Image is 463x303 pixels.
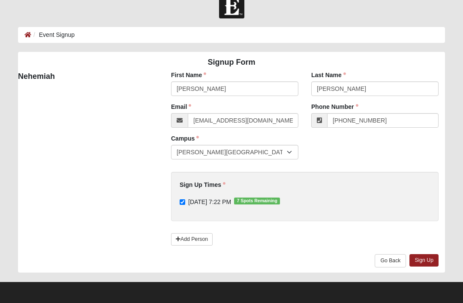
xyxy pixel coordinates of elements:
[188,198,231,205] span: [DATE] 7:22 PM
[180,180,225,189] label: Sign Up Times
[311,71,346,79] label: Last Name
[311,102,358,111] label: Phone Number
[171,71,206,79] label: First Name
[375,254,406,267] a: Go Back
[31,30,75,39] li: Event Signup
[18,58,445,67] h4: Signup Form
[171,134,199,143] label: Campus
[409,254,439,267] a: Sign Up
[171,102,191,111] label: Email
[171,233,213,246] a: Add Person
[234,198,280,204] span: 7 Spots Remaining
[180,199,185,205] input: [DATE] 7:22 PM7 Spots Remaining
[18,72,55,81] strong: Nehemiah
